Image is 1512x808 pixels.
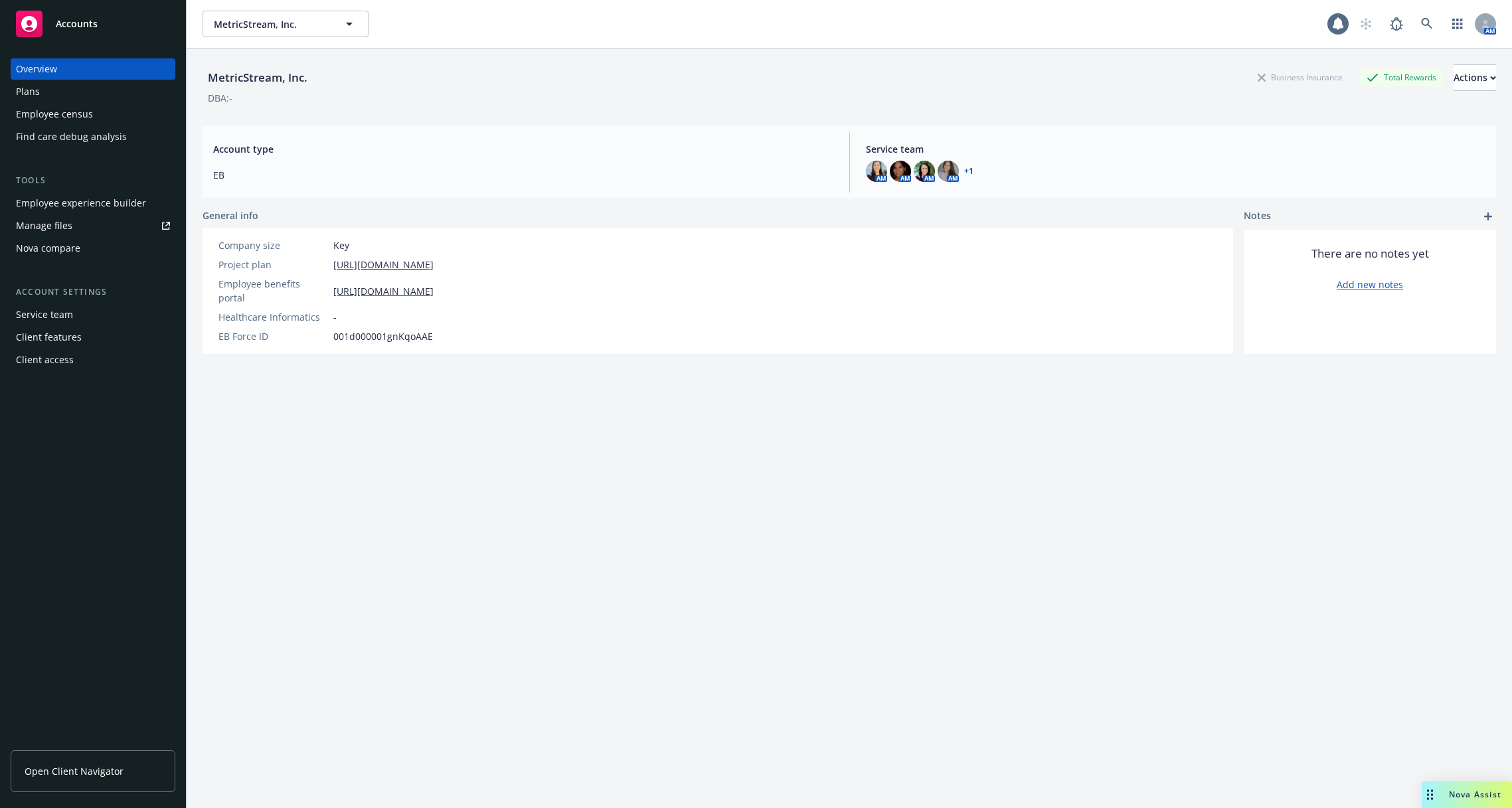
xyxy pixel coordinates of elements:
[914,161,935,182] img: photo
[11,58,175,80] a: Overview
[1360,69,1443,86] div: Total Rewards
[11,238,175,259] a: Nova compare
[203,11,369,37] button: MetricStream, Inc.
[16,58,57,80] div: Overview
[1383,11,1410,37] a: Report a Bug
[11,349,175,370] a: Client access
[11,193,175,214] a: Employee experience builder
[218,238,328,252] div: Company size
[16,215,72,236] div: Manage files
[16,193,146,214] div: Employee experience builder
[208,91,232,105] div: DBA: -
[964,167,973,175] a: +1
[1353,11,1379,37] a: Start snowing
[16,304,73,325] div: Service team
[11,285,175,299] div: Account settings
[1311,246,1429,262] span: There are no notes yet
[333,329,433,343] span: 001d000001gnKqoAAE
[938,161,959,182] img: photo
[11,304,175,325] a: Service team
[218,258,328,272] div: Project plan
[213,142,833,156] span: Account type
[16,349,74,370] div: Client access
[333,258,434,272] a: [URL][DOMAIN_NAME]
[1244,208,1271,224] span: Notes
[11,126,175,147] a: Find care debug analysis
[1454,64,1496,91] button: Actions
[218,277,328,305] div: Employee benefits portal
[11,5,175,42] a: Accounts
[11,215,175,236] a: Manage files
[333,310,337,324] span: -
[1337,278,1403,291] a: Add new notes
[213,168,833,182] span: EB
[218,310,328,324] div: Healthcare Informatics
[1444,11,1471,37] a: Switch app
[11,104,175,125] a: Employee census
[218,329,328,343] div: EB Force ID
[1251,69,1349,86] div: Business Insurance
[11,81,175,102] a: Plans
[333,284,434,298] a: [URL][DOMAIN_NAME]
[214,17,329,31] span: MetricStream, Inc.
[16,327,82,348] div: Client features
[11,327,175,348] a: Client features
[866,161,887,182] img: photo
[1480,208,1496,224] a: add
[203,69,313,86] div: MetricStream, Inc.
[16,104,93,125] div: Employee census
[890,161,911,182] img: photo
[16,81,40,102] div: Plans
[866,142,1486,156] span: Service team
[203,208,258,222] span: General info
[1449,789,1501,800] span: Nova Assist
[1422,781,1438,808] div: Drag to move
[1422,781,1512,808] button: Nova Assist
[56,19,98,29] span: Accounts
[16,238,80,259] div: Nova compare
[333,238,349,252] span: Key
[25,764,124,778] span: Open Client Navigator
[16,126,127,147] div: Find care debug analysis
[1414,11,1440,37] a: Search
[11,174,175,187] div: Tools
